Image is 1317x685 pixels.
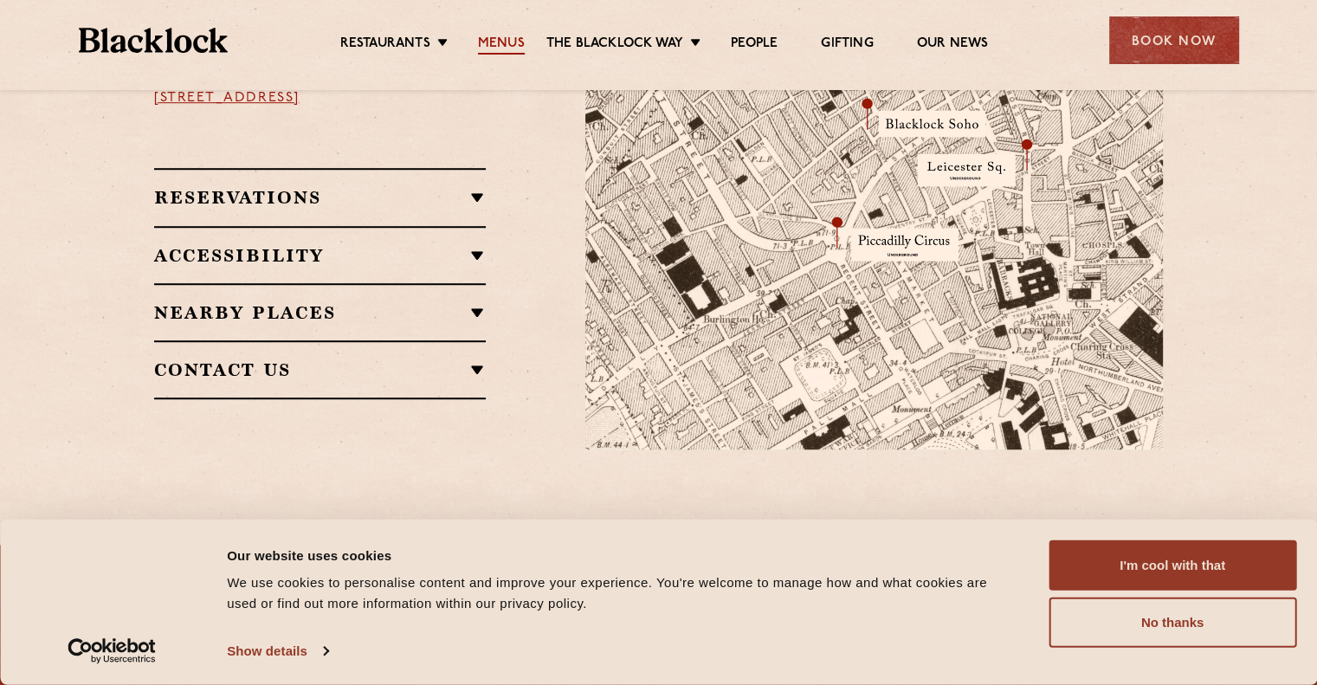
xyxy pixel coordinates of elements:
[227,572,1010,614] div: We use cookies to personalise content and improve your experience. You're welcome to manage how a...
[731,36,778,55] a: People
[79,28,229,53] img: BL_Textured_Logo-footer-cropped.svg
[154,302,486,323] h2: Nearby Places
[227,638,327,664] a: Show details
[154,245,486,266] h2: Accessibility
[1109,16,1239,64] div: Book Now
[478,36,525,55] a: Menus
[546,36,683,55] a: The Blacklock Way
[154,187,486,208] h2: Reservations
[340,36,430,55] a: Restaurants
[1049,598,1296,648] button: No thanks
[154,359,486,380] h2: Contact Us
[977,288,1219,450] img: svg%3E
[1049,540,1296,591] button: I'm cool with that
[154,91,300,105] a: [STREET_ADDRESS]
[36,638,188,664] a: Usercentrics Cookiebot - opens in a new window
[917,36,989,55] a: Our News
[821,36,873,55] a: Gifting
[227,545,1010,565] div: Our website uses cookies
